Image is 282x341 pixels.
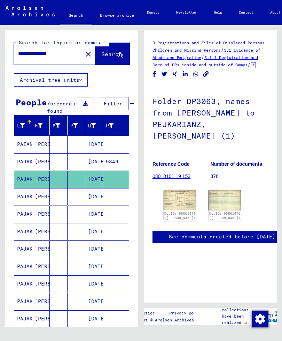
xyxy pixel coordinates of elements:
[85,223,103,240] mat-cell: [DATE]
[17,120,33,131] div: Last Name
[205,4,230,21] a: Help
[88,120,104,131] div: Date of Birth
[211,173,268,180] p: 376
[32,258,50,275] mat-cell: [PERSON_NAME]
[14,153,32,170] mat-cell: PAJAK
[85,310,103,327] mat-cell: [DATE]
[85,258,103,275] mat-cell: [DATE]
[32,188,50,205] mat-cell: [PERSON_NAME]
[106,122,113,129] div: Prisoner #
[88,122,96,129] div: Date of Birth
[248,61,251,68] span: /
[68,116,85,135] mat-header-cell: Place of Birth
[47,101,53,107] span: 75
[14,240,32,258] mat-cell: PAJAK
[103,116,129,135] mat-header-cell: Prisoner #
[126,317,212,323] p: Copyright © Arolsen Archives, 2021
[152,55,258,67] a: 3.1.1 Registration and Care of DPs inside and outside of Camps
[16,96,47,109] div: People
[85,275,103,292] mat-cell: [DATE]
[151,70,158,79] button: Share on Facebook
[139,4,168,21] a: Donate
[152,85,268,150] h1: Folder DP3063, names from [PERSON_NAME] to PEJKARIANZ, [PERSON_NAME] (1)
[32,116,50,135] mat-header-cell: First Name
[101,51,122,58] span: Search
[92,7,142,24] a: Browse archive
[85,136,103,153] mat-cell: [DATE]
[209,212,241,220] a: DocID: 68561470 ([PERSON_NAME])
[6,6,55,16] img: Arolsen_neg.svg
[70,120,87,131] div: Place of Birth
[104,101,123,107] span: Filter
[126,310,212,317] div: |
[14,258,32,275] mat-cell: PAJAK
[32,310,50,327] mat-cell: [PERSON_NAME]
[202,70,210,79] button: Copy link
[14,171,32,188] mat-cell: PAJAK
[164,212,196,220] a: DocID: 68561470 ([PERSON_NAME])
[168,4,205,21] a: Newsletter
[182,70,189,79] button: Share on LinkedIn
[32,206,50,223] mat-cell: [PERSON_NAME]
[32,153,50,170] mat-cell: [PERSON_NAME]
[14,275,32,292] mat-cell: PAJAK
[50,116,68,135] mat-header-cell: Maiden Name
[14,310,32,327] mat-cell: PAJAK
[84,50,93,58] mat-icon: close
[252,311,268,327] img: Change consent
[60,7,92,25] a: Search
[85,171,103,188] mat-cell: [DATE]
[47,101,75,114] span: records found
[14,136,32,153] mat-cell: PAIANK
[85,188,103,205] mat-cell: [DATE]
[85,116,103,135] mat-header-cell: Date of Birth
[152,161,190,167] b: Reference Code
[35,120,51,131] div: First Name
[19,39,100,46] mat-label: Search for topics or names
[169,233,275,240] a: See comments created before [DATE]
[192,70,199,79] button: Share on WhatsApp
[152,40,267,53] a: 3 Registrations and Files of Displaced Persons, Children and Missing Persons
[14,223,32,240] mat-cell: PAJAK
[53,120,69,131] div: Maiden Name
[201,54,204,60] span: /
[98,97,128,110] button: Filter
[164,190,196,210] img: 001.jpg
[70,122,78,129] div: Place of Birth
[14,73,88,87] button: Archival tree units
[81,47,95,61] button: Clear
[211,161,263,167] b: Number of documents
[14,293,32,310] mat-cell: PAJAK
[209,190,241,210] img: 002.jpg
[256,307,282,325] img: yv_logo.png
[164,310,212,317] a: Privacy policy
[222,313,260,338] p: have been realized in partnership with
[32,223,50,240] mat-cell: [PERSON_NAME]
[35,122,42,129] div: First Name
[85,293,103,310] mat-cell: [DATE]
[14,206,32,223] mat-cell: PAJAK
[32,293,50,310] mat-cell: [PERSON_NAME]
[85,240,103,258] mat-cell: [DATE]
[53,122,60,129] div: Maiden Name
[106,120,122,131] div: Prisoner #
[85,153,103,170] mat-cell: [DATE]
[14,188,32,205] mat-cell: PAJAK
[32,171,50,188] mat-cell: [PERSON_NAME]
[95,43,130,65] button: Search
[103,153,129,170] mat-cell: 9846
[85,206,103,223] mat-cell: [DATE]
[32,136,50,153] mat-cell: [PERSON_NAME]
[161,70,168,79] button: Share on Twitter
[32,240,50,258] mat-cell: [PERSON_NAME]
[32,275,50,292] mat-cell: [PERSON_NAME]
[230,4,262,21] a: Contact
[221,47,224,53] span: /
[171,70,179,79] button: Share on Xing
[17,122,25,129] div: Last Name
[14,116,32,135] mat-header-cell: Last Name
[152,173,190,179] a: 03010101 19 153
